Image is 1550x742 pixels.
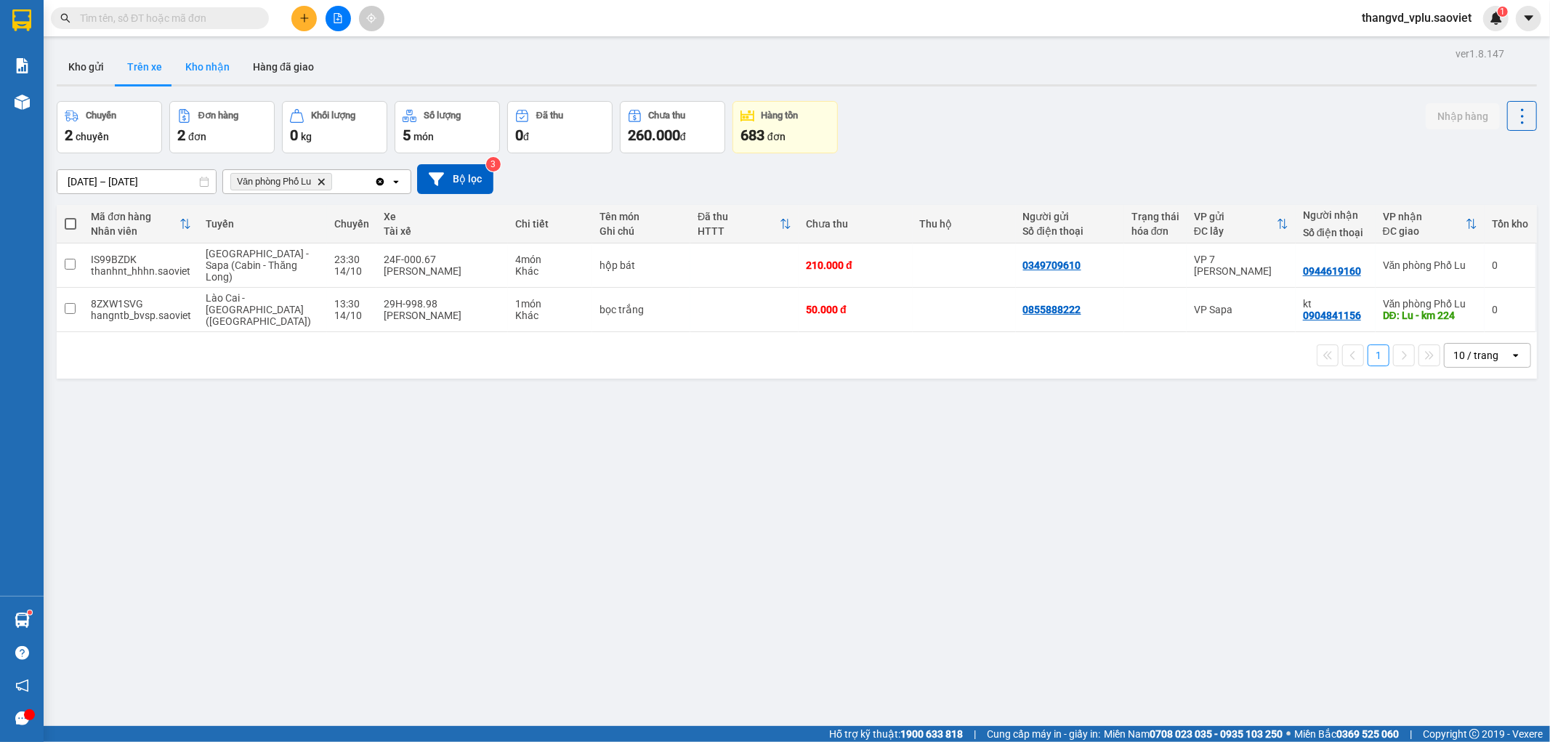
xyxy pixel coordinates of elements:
div: 14/10 [334,265,369,277]
span: đơn [188,131,206,142]
div: 210.000 đ [806,259,905,271]
div: Chi tiết [515,218,585,230]
div: 0904841156 [1303,310,1361,321]
div: Nhân viên [91,225,179,237]
span: notification [15,679,29,693]
th: Toggle SortBy [84,205,198,243]
div: Trạng thái [1131,211,1179,222]
span: | [974,726,976,742]
span: đơn [767,131,786,142]
span: món [413,131,434,142]
div: VP Sapa [1194,304,1288,315]
div: [PERSON_NAME] [384,265,501,277]
span: 260.000 [628,126,680,144]
div: Khác [515,310,585,321]
div: Tên món [600,211,683,222]
div: Khối lượng [311,110,355,121]
div: kt [1303,298,1368,310]
input: Select a date range. [57,170,216,193]
button: Hàng tồn683đơn [732,101,838,153]
div: Ghi chú [600,225,683,237]
button: Đã thu0đ [507,101,613,153]
span: ⚪️ [1286,731,1291,737]
div: Thu hộ [920,218,1009,230]
span: 1 [1500,7,1505,17]
div: Mã đơn hàng [91,211,179,222]
span: Văn phòng Phố Lu, close by backspace [230,173,332,190]
span: [GEOGRAPHIC_DATA] - Sapa (Cabin - Thăng Long) [206,248,309,283]
div: VP nhận [1383,211,1466,222]
div: hóa đơn [1131,225,1179,237]
div: Đơn hàng [198,110,238,121]
span: 683 [740,126,764,144]
button: 1 [1368,344,1389,366]
div: Chuyến [334,218,369,230]
span: kg [301,131,312,142]
span: đ [523,131,529,142]
div: Số lượng [424,110,461,121]
span: question-circle [15,646,29,660]
div: Chưa thu [649,110,686,121]
strong: 0369 525 060 [1336,728,1399,740]
div: Xe [384,211,501,222]
div: 0855888222 [1023,304,1081,315]
div: HTTT [698,225,780,237]
button: Chưa thu260.000đ [620,101,725,153]
input: Tìm tên, số ĐT hoặc mã đơn [80,10,251,26]
div: 4 món [515,254,585,265]
div: 13:30 [334,298,369,310]
div: 0 [1492,259,1528,271]
div: 14/10 [334,310,369,321]
button: caret-down [1516,6,1541,31]
div: Văn phòng Phố Lu [1383,259,1477,271]
div: Chuyến [86,110,116,121]
button: aim [359,6,384,31]
span: copyright [1469,729,1480,739]
img: solution-icon [15,58,30,73]
div: ĐC giao [1383,225,1466,237]
strong: 1900 633 818 [900,728,963,740]
button: Bộ lọc [417,164,493,194]
button: Chuyến2chuyến [57,101,162,153]
span: caret-down [1522,12,1535,25]
span: đ [680,131,686,142]
span: 5 [403,126,411,144]
div: Khác [515,265,585,277]
span: chuyến [76,131,109,142]
div: Văn phòng Phố Lu [1383,298,1477,310]
span: 0 [290,126,298,144]
button: file-add [326,6,351,31]
div: hangntb_bvsp.saoviet [91,310,191,321]
div: ĐC lấy [1194,225,1277,237]
span: aim [366,13,376,23]
div: 0944619160 [1303,265,1361,277]
button: Kho gửi [57,49,116,84]
span: Hỗ trợ kỹ thuật: [829,726,963,742]
strong: 0708 023 035 - 0935 103 250 [1150,728,1283,740]
div: Hàng tồn [762,110,799,121]
button: Đơn hàng2đơn [169,101,275,153]
div: DĐ: Lu - km 224 [1383,310,1477,321]
sup: 1 [28,610,32,615]
button: Nhập hàng [1426,103,1500,129]
div: 1 món [515,298,585,310]
img: icon-new-feature [1490,12,1503,25]
div: 0 [1492,304,1528,315]
span: Cung cấp máy in - giấy in: [987,726,1100,742]
span: thangvd_vplu.saoviet [1350,9,1483,27]
span: search [60,13,70,23]
div: hộp bát [600,259,683,271]
img: warehouse-icon [15,613,30,628]
span: plus [299,13,310,23]
button: Trên xe [116,49,174,84]
div: bọc trắng [600,304,683,315]
sup: 3 [486,157,501,172]
div: 29H-998.98 [384,298,501,310]
div: VP 7 [PERSON_NAME] [1194,254,1288,277]
button: Hàng đã giao [241,49,326,84]
div: Chưa thu [806,218,905,230]
svg: open [1510,350,1522,361]
button: plus [291,6,317,31]
svg: open [390,176,402,187]
div: thanhnt_hhhn.saoviet [91,265,191,277]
